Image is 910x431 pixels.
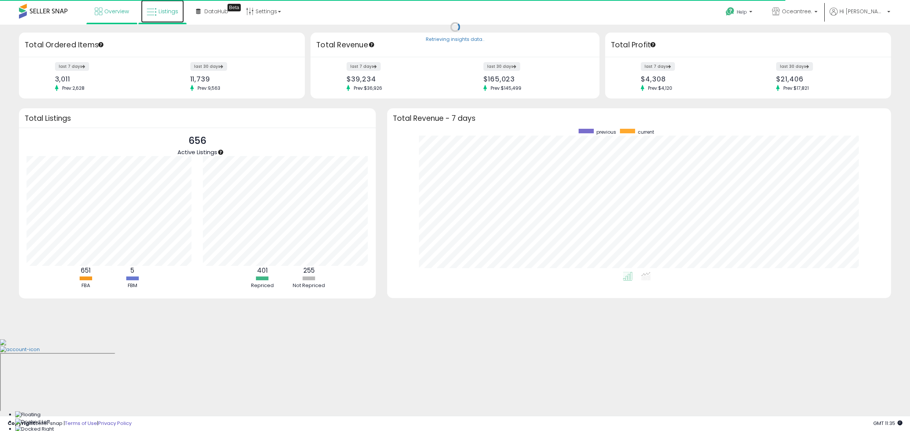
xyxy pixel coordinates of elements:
[204,8,228,15] span: DataHub
[347,62,381,71] label: last 7 days
[641,62,675,71] label: last 7 days
[158,8,178,15] span: Listings
[257,266,268,275] b: 401
[58,85,88,91] span: Prev: 2,628
[110,282,155,289] div: FBM
[55,75,157,83] div: 3,011
[55,62,89,71] label: last 7 days
[776,62,813,71] label: last 30 days
[25,116,370,121] h3: Total Listings
[286,282,332,289] div: Not Repriced
[737,9,747,15] span: Help
[483,62,520,71] label: last 30 days
[97,41,104,48] div: Tooltip anchor
[830,8,890,25] a: Hi [PERSON_NAME]
[227,4,241,11] div: Tooltip anchor
[644,85,676,91] span: Prev: $4,120
[177,148,217,156] span: Active Listings
[63,282,108,289] div: FBA
[368,41,375,48] div: Tooltip anchor
[596,129,616,135] span: previous
[487,85,525,91] span: Prev: $145,499
[483,75,586,83] div: $165,023
[130,266,134,275] b: 5
[638,129,654,135] span: current
[347,75,449,83] div: $39,234
[720,1,760,25] a: Help
[190,62,227,71] label: last 30 days
[780,85,813,91] span: Prev: $17,821
[104,8,129,15] span: Overview
[393,116,885,121] h3: Total Revenue - 7 days
[426,36,485,43] div: Retrieving insights data..
[782,8,812,15] span: Oceantree.
[725,7,735,16] i: Get Help
[81,266,91,275] b: 651
[641,75,742,83] div: $4,308
[25,40,299,50] h3: Total Ordered Items
[650,41,656,48] div: Tooltip anchor
[177,134,217,148] p: 656
[350,85,386,91] span: Prev: $36,926
[316,40,594,50] h3: Total Revenue
[303,266,315,275] b: 255
[190,75,292,83] div: 11,739
[776,75,878,83] div: $21,406
[15,411,41,419] img: Floating
[217,149,224,156] div: Tooltip anchor
[839,8,885,15] span: Hi [PERSON_NAME]
[15,419,50,426] img: Docked Left
[194,85,224,91] span: Prev: 9,563
[240,282,285,289] div: Repriced
[611,40,885,50] h3: Total Profit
